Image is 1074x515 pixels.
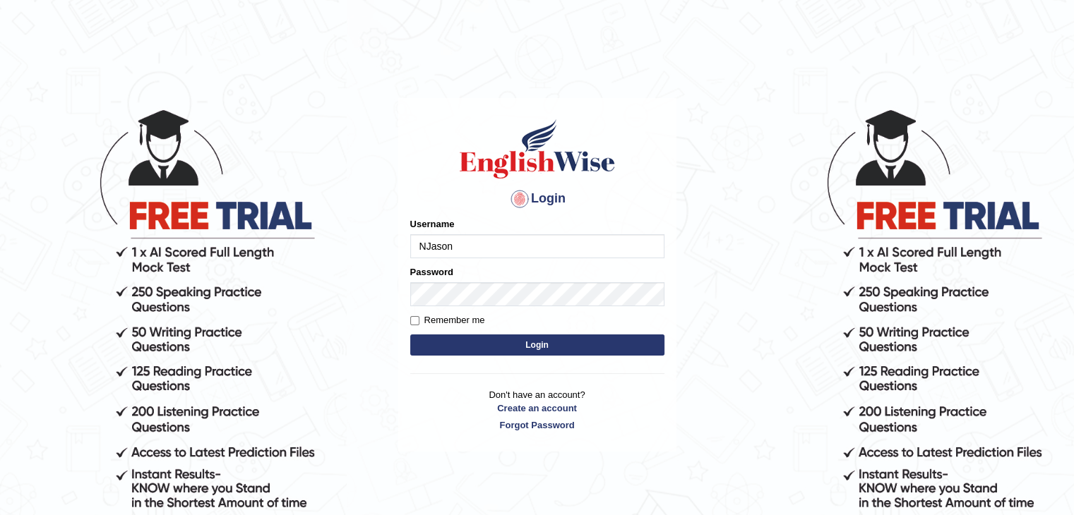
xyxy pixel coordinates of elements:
input: Remember me [410,316,419,325]
label: Username [410,217,455,231]
img: Logo of English Wise sign in for intelligent practice with AI [457,117,618,181]
a: Forgot Password [410,418,664,432]
label: Password [410,265,453,279]
h4: Login [410,188,664,210]
a: Create an account [410,401,664,415]
label: Remember me [410,313,485,327]
button: Login [410,334,664,356]
p: Don't have an account? [410,388,664,432]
